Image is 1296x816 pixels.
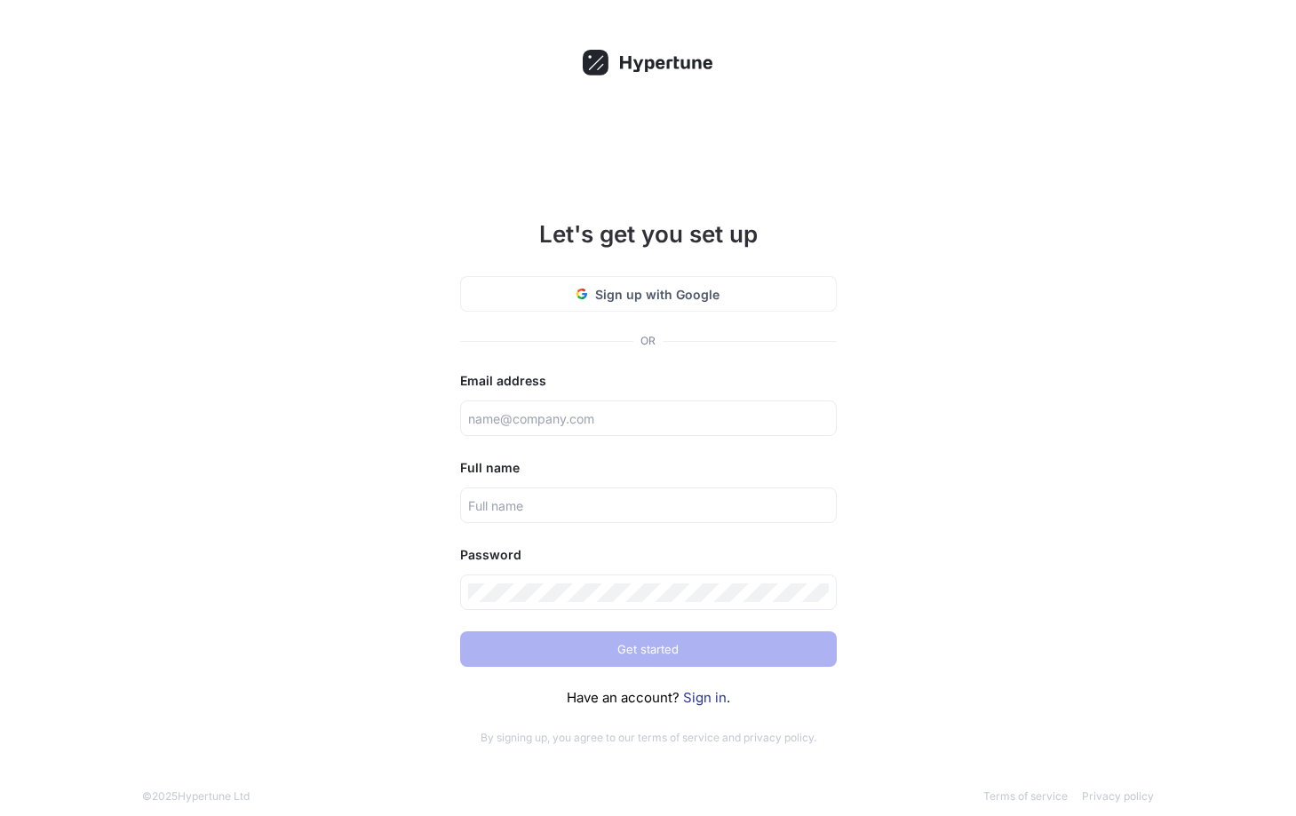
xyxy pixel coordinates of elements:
[460,688,837,709] div: Have an account? .
[142,788,250,804] div: © 2025 Hypertune Ltd
[743,731,814,744] a: privacy policy
[460,544,837,566] div: Password
[1082,789,1154,803] a: Privacy policy
[468,496,829,515] input: Full name
[460,276,837,312] button: Sign up with Google
[460,631,837,667] button: Get started
[617,644,679,654] span: Get started
[460,370,837,392] div: Email address
[595,285,720,304] span: Sign up with Google
[683,689,727,706] a: Sign in
[640,333,656,349] div: OR
[638,731,720,744] a: terms of service
[983,789,1068,803] a: Terms of service
[460,217,837,251] h1: Let's get you set up
[468,409,829,428] input: name@company.com
[460,457,837,479] div: Full name
[460,730,837,746] p: By signing up, you agree to our and .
